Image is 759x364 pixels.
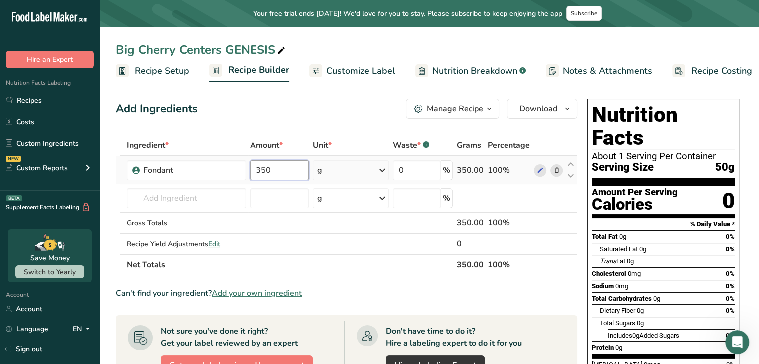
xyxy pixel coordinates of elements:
button: Hire an Expert [6,51,94,68]
div: Gross Totals [127,218,246,228]
div: g [317,192,322,204]
span: Edit [208,239,220,249]
span: Recipe Costing [691,64,752,78]
span: 0g [632,332,639,339]
span: Unit [313,139,332,151]
span: 0g [639,245,646,253]
div: Add Ingredients [116,101,198,117]
div: Big Cherry Centers GENESIS [116,41,287,59]
div: NEW [6,156,21,162]
span: Dietary Fiber [600,307,635,314]
a: Recipe Builder [209,59,289,83]
div: Not sure you've done it right? Get your label reviewed by an expert [161,325,298,349]
div: Calories [592,197,678,212]
button: Download [507,99,577,119]
div: BETA [6,195,22,201]
div: Amount Per Serving [592,188,678,197]
span: Total Fat [592,233,618,240]
th: 100% [486,254,532,275]
span: 0g [637,307,644,314]
section: % Daily Value * [592,218,735,230]
span: 0g [615,344,622,351]
th: Net Totals [125,254,455,275]
button: Switch to Yearly [15,265,84,278]
div: EN [73,323,94,335]
span: Customize Label [326,64,395,78]
span: Total Carbohydrates [592,295,652,302]
div: 0 [457,238,484,250]
span: 0% [726,282,735,290]
a: Nutrition Breakdown [415,60,526,82]
span: Serving Size [592,161,654,174]
div: 0 [722,188,735,214]
div: g [317,164,322,176]
span: Sodium [592,282,614,290]
span: Includes Added Sugars [608,332,679,339]
span: Nutrition Breakdown [432,64,517,78]
span: Percentage [488,139,530,151]
i: Trans [600,257,616,265]
span: Your free trial ends [DATE]! We'd love for you to stay. Please subscribe to keep enjoying the app [253,8,562,19]
span: Total Sugars [600,319,635,327]
span: 0g [627,257,634,265]
span: Recipe Builder [228,63,289,77]
span: Ingredient [127,139,169,151]
div: Waste [393,139,429,151]
span: 0mg [615,282,628,290]
span: Add your own ingredient [212,287,302,299]
span: Switch to Yearly [24,267,76,277]
th: 350.00 [455,254,486,275]
a: Recipe Costing [672,60,752,82]
a: Customize Label [309,60,395,82]
div: Don't have time to do it? Hire a labeling expert to do it for you [386,325,522,349]
div: 350.00 [457,217,484,229]
span: 0% [726,245,735,253]
span: 0g [637,319,644,327]
div: Custom Reports [6,163,68,173]
span: Download [519,103,557,115]
span: 0% [726,295,735,302]
span: Notes & Attachments [563,64,652,78]
a: Notes & Attachments [546,60,652,82]
div: 100% [488,164,530,176]
span: 0% [726,270,735,277]
iframe: Intercom live chat [725,330,749,354]
span: 0% [726,307,735,314]
a: Recipe Setup [116,60,189,82]
span: Cholesterol [592,270,626,277]
span: Protein [592,344,614,351]
div: Fondant [143,164,240,176]
h1: Nutrition Facts [592,103,735,149]
a: Language [6,320,48,338]
div: About 1 Serving Per Container [592,151,735,161]
span: 0g [653,295,660,302]
button: Manage Recipe [406,99,499,119]
div: Recipe Yield Adjustments [127,239,246,249]
div: Manage Recipe [427,103,483,115]
div: 100% [488,217,530,229]
div: Save Money [30,253,70,263]
span: Saturated Fat [600,245,638,253]
span: Fat [600,257,625,265]
span: 50g [715,161,735,174]
button: Subscribe [566,6,602,21]
span: 0mg [628,270,641,277]
span: Amount [250,139,283,151]
span: Grams [457,139,481,151]
div: 350.00 [457,164,484,176]
div: Can't find your ingredient? [116,287,577,299]
span: Subscribe [571,9,597,17]
span: 0g [619,233,626,240]
input: Add Ingredient [127,188,246,208]
span: Recipe Setup [135,64,189,78]
span: 0% [726,233,735,240]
